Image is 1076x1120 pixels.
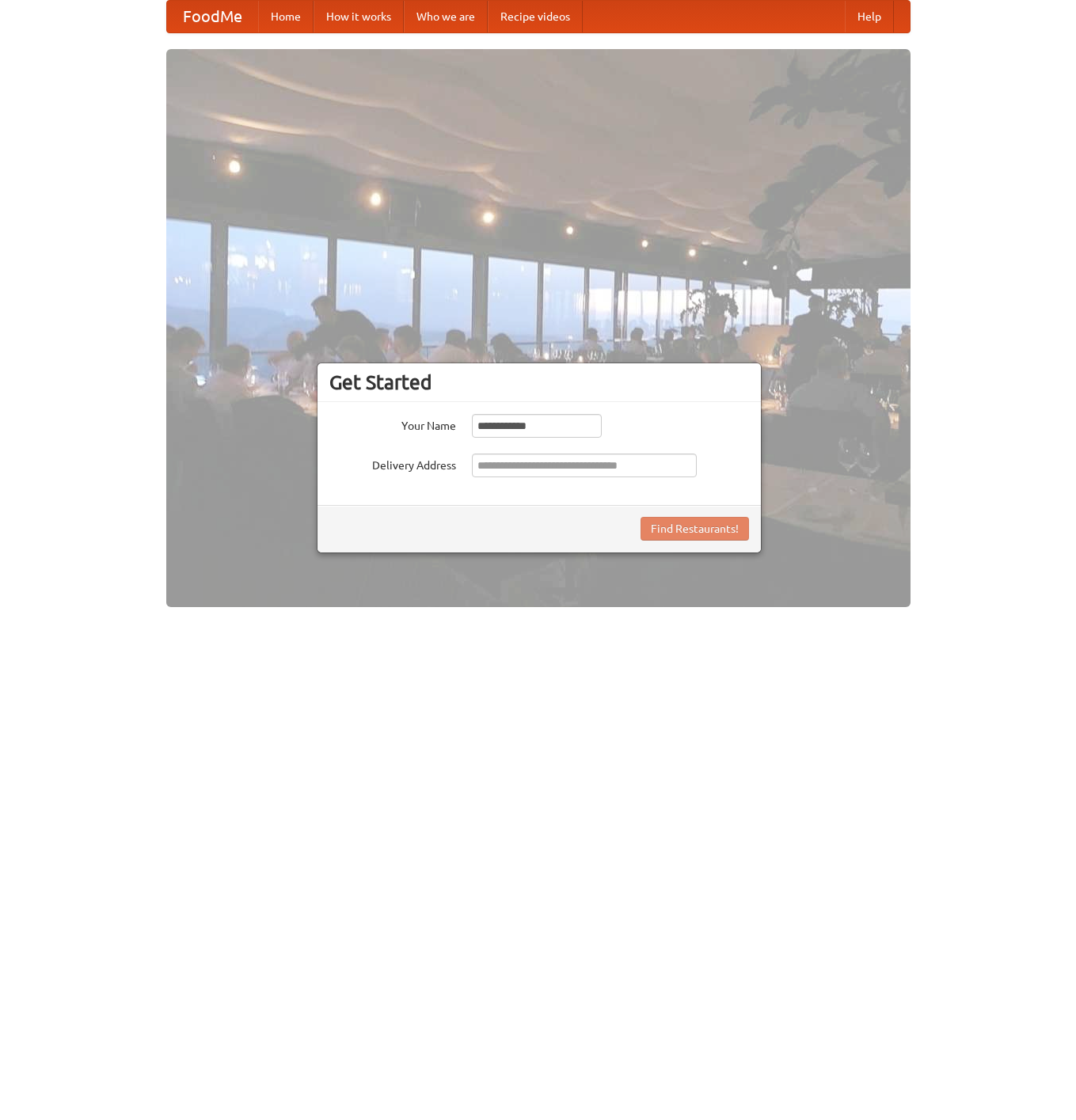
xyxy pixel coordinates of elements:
[329,414,456,434] label: Your Name
[258,1,314,32] a: Home
[329,370,749,394] h3: Get Started
[404,1,488,32] a: Who we are
[314,1,404,32] a: How it works
[488,1,583,32] a: Recipe videos
[845,1,894,32] a: Help
[167,1,258,32] a: FoodMe
[641,517,749,541] button: Find Restaurants!
[329,454,456,473] label: Delivery Address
